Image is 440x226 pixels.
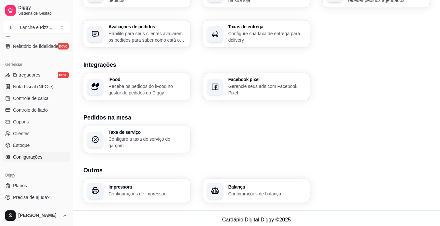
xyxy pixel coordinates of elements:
[108,77,186,82] h3: iFood
[3,59,70,70] div: Gerenciar
[3,180,70,191] a: Planos
[18,5,67,11] span: Diggy
[3,170,70,180] div: Diggy
[228,191,306,197] p: Configurações de balança
[83,166,430,175] h3: Outros
[83,179,190,203] button: ImpressoraConfigurações de impressão
[13,43,58,49] span: Relatório de fidelidade
[228,185,306,189] h3: Balança
[228,77,306,82] h3: Facebook pixel
[108,136,186,149] p: Configure a taxa de serviço do garçom
[83,60,430,69] h3: Integrações
[3,192,70,203] a: Precisa de ajuda?
[13,142,30,148] span: Estoque
[13,72,40,78] span: Entregadores
[228,30,306,43] p: Configure sua taxa de entrega para delivery
[3,128,70,139] a: Clientes
[3,70,70,80] a: Entregadoresnovo
[3,21,70,34] button: Select a team
[13,95,49,102] span: Controle de caixa
[13,182,27,189] span: Planos
[13,119,29,125] span: Cupons
[3,93,70,104] a: Controle de caixa
[20,24,52,31] div: Lanche e Pizz ...
[3,81,70,92] a: Nota Fiscal (NFC-e)
[8,24,15,31] span: L
[3,117,70,127] a: Cupons
[13,194,50,201] span: Precisa de ajuda?
[3,41,70,51] a: Relatório de fidelidadenovo
[18,11,67,16] span: Sistema de Gestão
[13,83,53,90] span: Nota Fiscal (NFC-e)
[13,107,48,113] span: Controle de fiado
[108,83,186,96] p: Receba os pedidos do iFood no gestor de pedidos do Diggy
[83,21,190,47] button: Avaliações de pedidosHabilite para seus clientes avaliarem os pedidos para saber como está o feed...
[108,185,186,189] h3: Impressora
[13,130,30,137] span: Clientes
[83,73,190,100] button: iFoodReceba os pedidos do iFood no gestor de pedidos do Diggy
[203,73,310,100] button: Facebook pixelGerencie seus ads com Facebook Pixel
[228,24,306,29] h3: Taxas de entrega
[13,154,42,160] span: Configurações
[3,105,70,115] a: Controle de fiado
[3,140,70,150] a: Estoque
[108,130,186,134] h3: Taxa de serviço
[108,24,186,29] h3: Avaliações de pedidos
[3,152,70,162] a: Configurações
[203,179,310,203] button: BalançaConfigurações de balança
[3,208,70,223] button: [PERSON_NAME]
[108,191,186,197] p: Configurações de impressão
[18,213,60,219] span: [PERSON_NAME]
[83,126,190,153] button: Taxa de serviçoConfigure a taxa de serviço do garçom
[83,113,430,122] h3: Pedidos na mesa
[108,30,186,43] p: Habilite para seus clientes avaliarem os pedidos para saber como está o feedback da sua loja
[203,21,310,47] button: Taxas de entregaConfigure sua taxa de entrega para delivery
[3,3,70,18] a: DiggySistema de Gestão
[228,83,306,96] p: Gerencie seus ads com Facebook Pixel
